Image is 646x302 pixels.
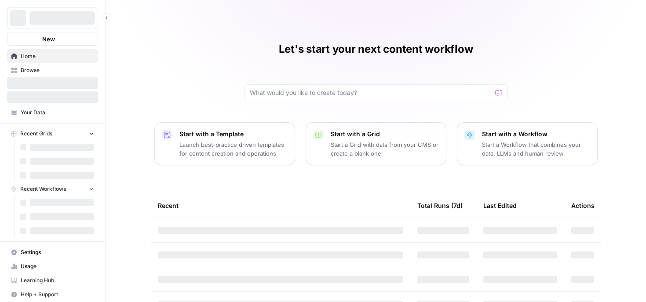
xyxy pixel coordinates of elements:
[306,122,446,165] button: Start with a GridStart a Grid with data from your CMS or create a blank one
[7,33,98,46] button: New
[482,130,590,138] p: Start with a Workflow
[42,35,55,44] span: New
[21,248,94,256] span: Settings
[417,193,463,218] div: Total Runs (7d)
[7,245,98,259] a: Settings
[154,122,295,165] button: Start with a TemplateLaunch best-practice driven templates for content creation and operations
[20,185,66,193] span: Recent Workflows
[7,259,98,273] a: Usage
[7,182,98,196] button: Recent Workflows
[7,49,98,63] a: Home
[7,63,98,77] a: Browse
[483,193,517,218] div: Last Edited
[21,277,94,284] span: Learning Hub
[20,130,52,138] span: Recent Grids
[7,106,98,120] a: Your Data
[331,130,439,138] p: Start with a Grid
[158,193,403,218] div: Recent
[250,88,492,97] input: What would you like to create today?
[179,140,288,158] p: Launch best-practice driven templates for content creation and operations
[21,52,94,60] span: Home
[571,193,595,218] div: Actions
[331,140,439,158] p: Start a Grid with data from your CMS or create a blank one
[7,273,98,287] a: Learning Hub
[7,127,98,140] button: Recent Grids
[21,262,94,270] span: Usage
[179,130,288,138] p: Start with a Template
[7,287,98,302] button: Help + Support
[21,66,94,74] span: Browse
[482,140,590,158] p: Start a Workflow that combines your data, LLMs and human review
[21,291,94,298] span: Help + Support
[457,122,598,165] button: Start with a WorkflowStart a Workflow that combines your data, LLMs and human review
[21,109,94,116] span: Your Data
[279,42,473,56] h1: Let's start your next content workflow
